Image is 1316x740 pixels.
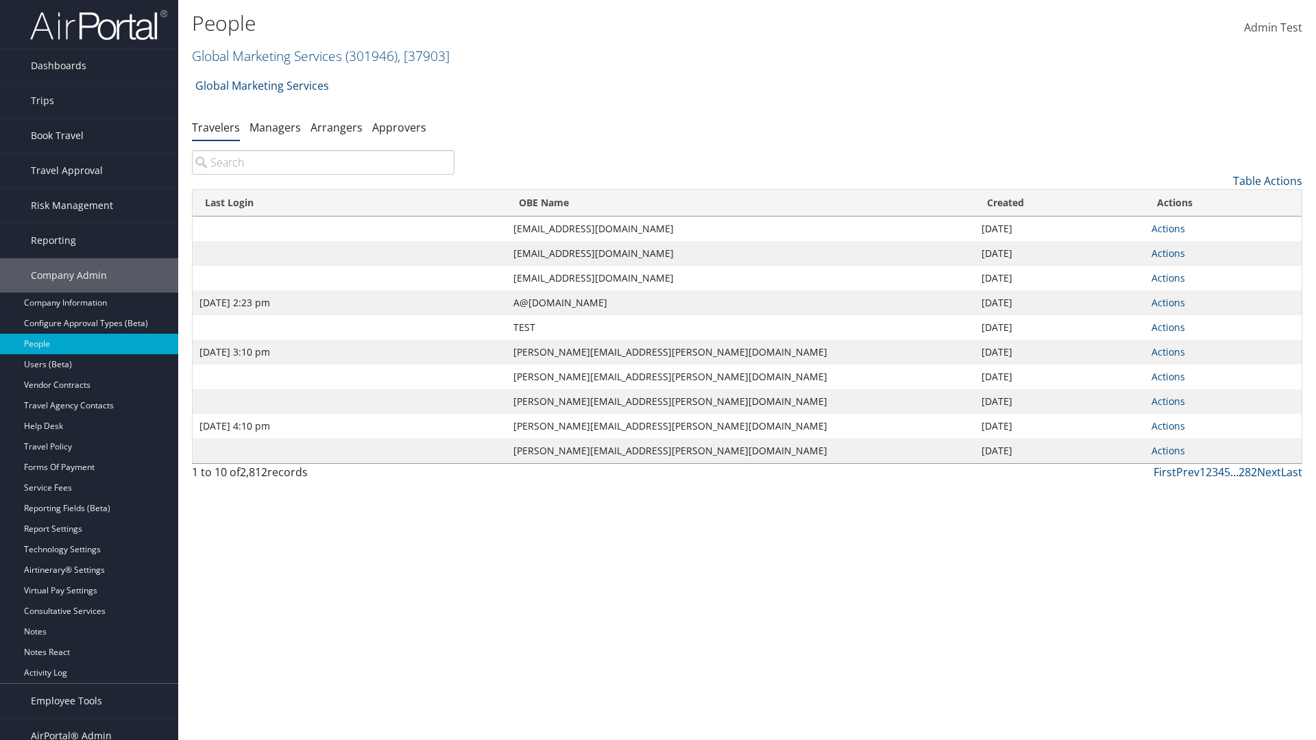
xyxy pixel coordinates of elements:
[1212,465,1218,480] a: 3
[1257,465,1281,480] a: Next
[1145,190,1302,217] th: Actions
[31,223,76,258] span: Reporting
[975,365,1145,389] td: [DATE]
[507,414,975,439] td: [PERSON_NAME][EMAIL_ADDRESS][PERSON_NAME][DOMAIN_NAME]
[1151,321,1185,334] a: Actions
[249,120,301,135] a: Managers
[31,84,54,118] span: Trips
[1176,465,1199,480] a: Prev
[193,340,507,365] td: [DATE] 3:10 pm
[1206,465,1212,480] a: 2
[1151,444,1185,457] a: Actions
[507,266,975,291] td: [EMAIL_ADDRESS][DOMAIN_NAME]
[240,465,267,480] span: 2,812
[507,365,975,389] td: [PERSON_NAME][EMAIL_ADDRESS][PERSON_NAME][DOMAIN_NAME]
[31,258,107,293] span: Company Admin
[192,47,450,65] a: Global Marketing Services
[975,340,1145,365] td: [DATE]
[1239,465,1257,480] a: 282
[1199,465,1206,480] a: 1
[1154,465,1176,480] a: First
[192,150,454,175] input: Search
[192,9,932,38] h1: People
[372,120,426,135] a: Approvers
[1224,465,1230,480] a: 5
[975,241,1145,266] td: [DATE]
[192,120,240,135] a: Travelers
[1281,465,1302,480] a: Last
[31,188,113,223] span: Risk Management
[1151,296,1185,309] a: Actions
[1244,7,1302,49] a: Admin Test
[1151,395,1185,408] a: Actions
[507,217,975,241] td: [EMAIL_ADDRESS][DOMAIN_NAME]
[30,9,167,41] img: airportal-logo.png
[1151,247,1185,260] a: Actions
[1230,465,1239,480] span: …
[507,439,975,463] td: [PERSON_NAME][EMAIL_ADDRESS][PERSON_NAME][DOMAIN_NAME]
[1151,271,1185,284] a: Actions
[1151,222,1185,235] a: Actions
[310,120,363,135] a: Arrangers
[975,190,1145,217] th: Created: activate to sort column ascending
[1218,465,1224,480] a: 4
[975,439,1145,463] td: [DATE]
[195,72,329,99] a: Global Marketing Services
[507,190,975,217] th: OBE Name: activate to sort column ascending
[1244,20,1302,35] span: Admin Test
[1151,345,1185,358] a: Actions
[507,340,975,365] td: [PERSON_NAME][EMAIL_ADDRESS][PERSON_NAME][DOMAIN_NAME]
[1151,370,1185,383] a: Actions
[31,153,103,188] span: Travel Approval
[31,684,102,718] span: Employee Tools
[975,389,1145,414] td: [DATE]
[193,190,507,217] th: Last Login: activate to sort column ascending
[975,266,1145,291] td: [DATE]
[507,389,975,414] td: [PERSON_NAME][EMAIL_ADDRESS][PERSON_NAME][DOMAIN_NAME]
[31,119,84,153] span: Book Travel
[345,47,398,65] span: ( 301946 )
[193,414,507,439] td: [DATE] 4:10 pm
[507,241,975,266] td: [EMAIL_ADDRESS][DOMAIN_NAME]
[193,291,507,315] td: [DATE] 2:23 pm
[1233,173,1302,188] a: Table Actions
[507,291,975,315] td: A@[DOMAIN_NAME]
[975,315,1145,340] td: [DATE]
[31,49,86,83] span: Dashboards
[975,414,1145,439] td: [DATE]
[975,291,1145,315] td: [DATE]
[192,464,454,487] div: 1 to 10 of records
[398,47,450,65] span: , [ 37903 ]
[507,315,975,340] td: TEST
[1151,419,1185,432] a: Actions
[975,217,1145,241] td: [DATE]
